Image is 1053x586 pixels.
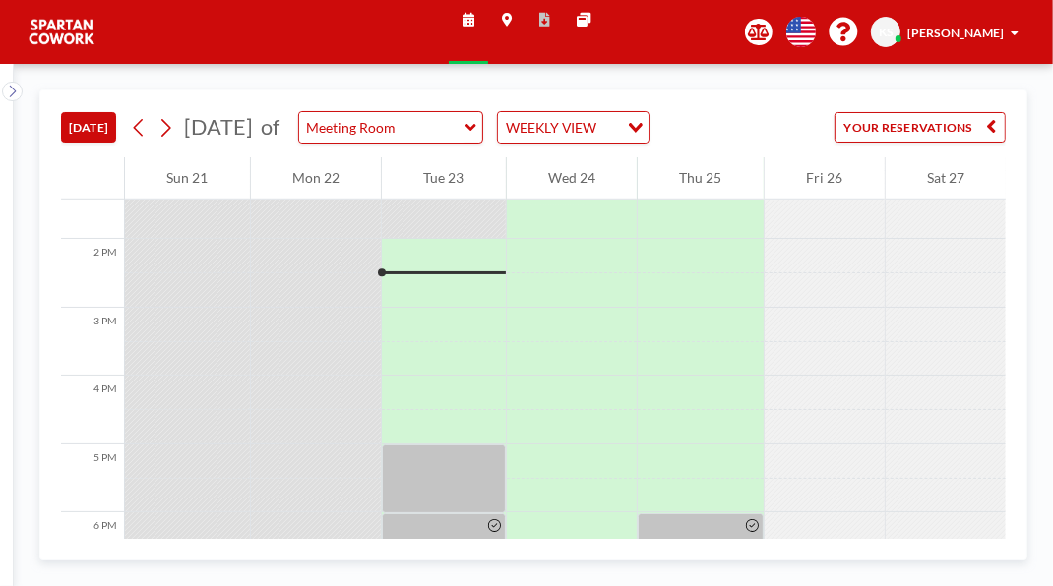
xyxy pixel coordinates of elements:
[382,157,506,200] div: Tue 23
[507,157,638,200] div: Wed 24
[907,26,1004,40] span: [PERSON_NAME]
[765,157,885,200] div: Fri 26
[184,114,253,140] span: [DATE]
[61,112,116,143] button: [DATE]
[125,157,250,200] div: Sun 21
[299,112,465,143] input: Meeting Room
[601,116,616,139] input: Search for option
[251,157,382,200] div: Mon 22
[61,239,124,308] div: 2 PM
[61,376,124,444] div: 4 PM
[61,308,124,377] div: 3 PM
[61,444,124,513] div: 5 PM
[886,157,1007,200] div: Sat 27
[261,114,279,141] span: of
[638,157,764,200] div: Thu 25
[28,15,96,49] img: organization-logo
[61,171,124,240] div: 1 PM
[835,112,1006,143] button: YOUR RESERVATIONS
[879,25,894,39] span: KS
[502,116,599,139] span: WEEKLY VIEW
[61,512,124,581] div: 6 PM
[498,112,649,143] div: Search for option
